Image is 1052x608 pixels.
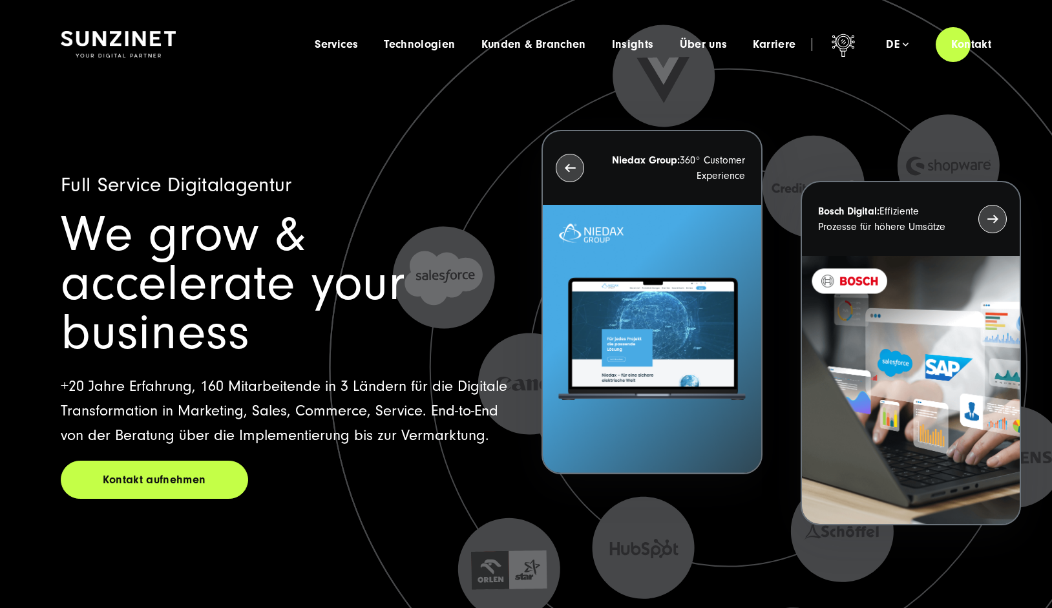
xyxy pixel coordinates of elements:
a: Kunden & Branchen [481,38,586,51]
button: Niedax Group:360° Customer Experience Letztes Projekt von Niedax. Ein Laptop auf dem die Niedax W... [542,130,762,474]
p: 360° Customer Experience [607,152,744,183]
img: Letztes Projekt von Niedax. Ein Laptop auf dem die Niedax Website geöffnet ist, auf blauem Hinter... [543,205,761,473]
img: SUNZINET Full Service Digital Agentur [61,31,176,58]
a: Kontakt aufnehmen [61,461,248,499]
p: +20 Jahre Erfahrung, 160 Mitarbeitende in 3 Ländern für die Digitale Transformation in Marketing,... [61,374,510,448]
a: Über uns [680,38,728,51]
a: Technologien [384,38,455,51]
button: Bosch Digital:Effiziente Prozesse für höhere Umsätze BOSCH - Kundeprojekt - Digital Transformatio... [801,181,1021,525]
span: Full Service Digitalagentur [61,173,292,196]
div: de [886,38,909,51]
img: BOSCH - Kundeprojekt - Digital Transformation Agentur SUNZINET [802,256,1020,524]
p: Effiziente Prozesse für höhere Umsätze [818,204,955,235]
a: Insights [612,38,654,51]
a: Karriere [753,38,795,51]
h1: We grow & accelerate your business [61,210,510,357]
a: Kontakt [936,26,1007,63]
strong: Bosch Digital: [818,205,879,217]
strong: Niedax Group: [612,154,680,166]
a: Services [315,38,358,51]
